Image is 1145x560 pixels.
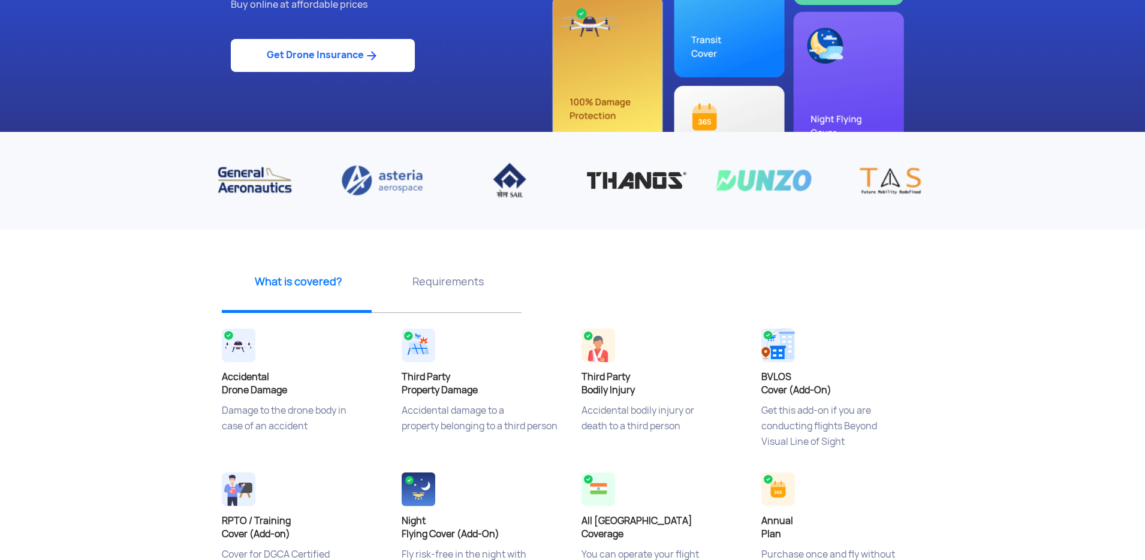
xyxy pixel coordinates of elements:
h4: All [GEOGRAPHIC_DATA] Coverage [581,514,743,541]
p: Get this add-on if you are conducting flights Beyond Visual Line of Sight [761,403,923,463]
img: Thanos Technologies [582,162,691,199]
p: Accidental bodily injury or death to a third person [581,403,743,463]
h4: RPTO / Training Cover (Add-on) [222,514,384,541]
img: TAS [836,162,945,199]
h4: Third Party Property Damage [402,371,564,397]
img: General Aeronautics [200,162,309,199]
img: Dunzo [709,162,818,199]
h4: Annual Plan [761,514,923,541]
a: Get Drone Insurance [231,39,415,72]
img: ic_arrow_forward_blue.svg [364,49,379,63]
p: Damage to the drone body in case of an accident [222,403,384,463]
img: IISCO Steel Plant [455,162,564,199]
h4: Third Party Bodily Injury [581,371,743,397]
p: Accidental damage to a property belonging to a third person [402,403,564,463]
h4: Night Flying Cover (Add-On) [402,514,564,541]
p: Requirements [378,274,519,289]
img: Asteria aerospace [327,162,436,199]
p: What is covered? [228,274,369,289]
h4: Accidental Drone Damage [222,371,384,397]
h4: BVLOS Cover (Add-On) [761,371,923,397]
